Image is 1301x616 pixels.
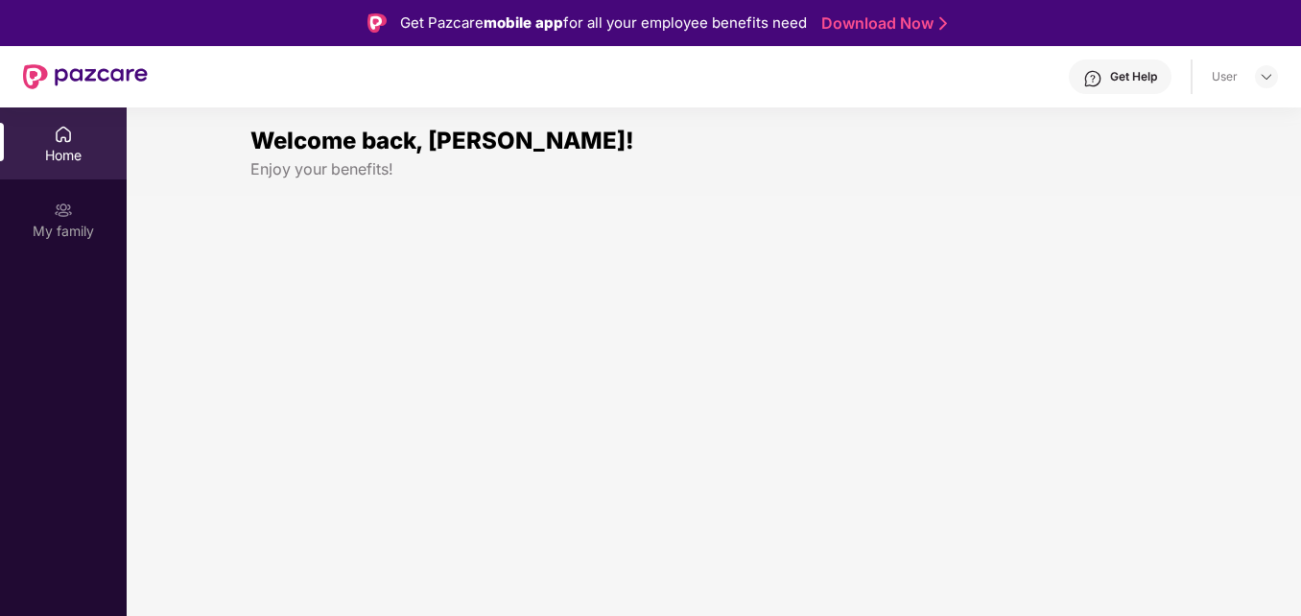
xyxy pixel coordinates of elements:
span: Welcome back, [PERSON_NAME]! [250,127,634,154]
img: New Pazcare Logo [23,64,148,89]
img: svg+xml;base64,PHN2ZyBpZD0iSGVscC0zMngzMiIgeG1sbnM9Imh0dHA6Ly93d3cudzMub3JnLzIwMDAvc3ZnIiB3aWR0aD... [1083,69,1102,88]
div: Get Help [1110,69,1157,84]
a: Download Now [821,13,941,34]
img: svg+xml;base64,PHN2ZyBpZD0iSG9tZSIgeG1sbnM9Imh0dHA6Ly93d3cudzMub3JnLzIwMDAvc3ZnIiB3aWR0aD0iMjAiIG... [54,125,73,144]
div: Get Pazcare for all your employee benefits need [400,12,807,35]
img: svg+xml;base64,PHN2ZyB3aWR0aD0iMjAiIGhlaWdodD0iMjAiIHZpZXdCb3g9IjAgMCAyMCAyMCIgZmlsbD0ibm9uZSIgeG... [54,201,73,220]
div: User [1212,69,1238,84]
strong: mobile app [484,13,563,32]
div: Enjoy your benefits! [250,159,1177,179]
img: Stroke [939,13,947,34]
img: Logo [367,13,387,33]
img: svg+xml;base64,PHN2ZyBpZD0iRHJvcGRvd24tMzJ4MzIiIHhtbG5zPSJodHRwOi8vd3d3LnczLm9yZy8yMDAwL3N2ZyIgd2... [1259,69,1274,84]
